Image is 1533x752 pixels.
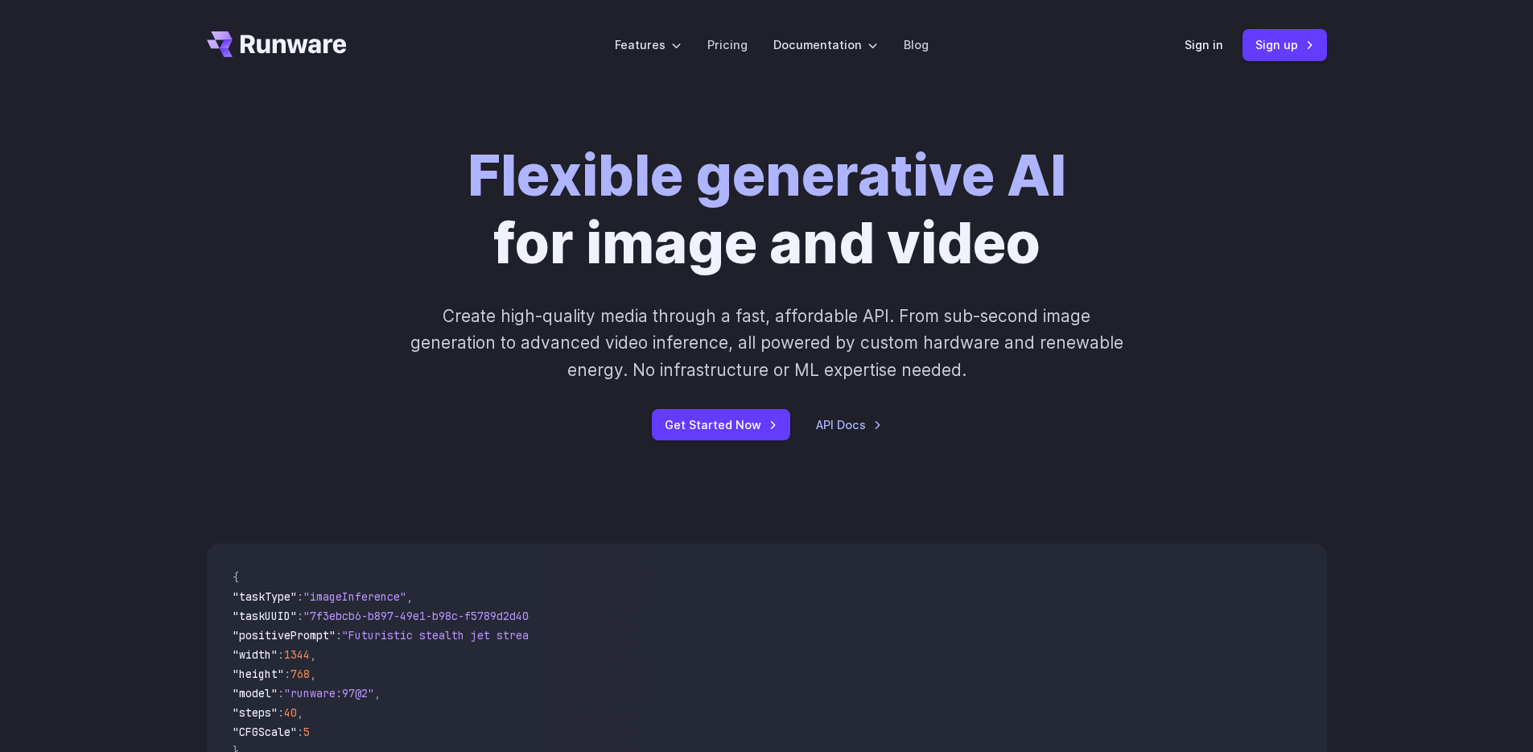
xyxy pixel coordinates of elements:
[278,647,284,662] span: :
[1242,29,1327,60] a: Sign up
[233,686,278,700] span: "model"
[297,725,303,739] span: :
[303,609,548,623] span: "7f3ebcb6-b897-49e1-b98c-f5789d2d40d7"
[904,35,929,54] a: Blog
[233,570,239,585] span: {
[468,142,1066,277] h1: for image and video
[284,705,297,720] span: 40
[303,725,310,739] span: 5
[297,589,303,604] span: :
[707,35,748,54] a: Pricing
[233,705,278,720] span: "steps"
[1185,35,1223,54] a: Sign in
[284,686,374,700] span: "runware:97@2"
[233,589,297,604] span: "taskType"
[233,667,284,681] span: "height"
[652,409,790,440] a: Get Started Now
[310,647,316,662] span: ,
[615,35,682,54] label: Features
[468,141,1066,209] strong: Flexible generative AI
[278,705,284,720] span: :
[291,667,310,681] span: 768
[816,415,882,434] a: API Docs
[233,725,297,739] span: "CFGScale"
[342,628,928,643] span: "Futuristic stealth jet streaking through a neon-lit cityscape with glowing purple exhaust"
[297,705,303,720] span: ,
[284,667,291,681] span: :
[233,647,278,662] span: "width"
[233,609,297,623] span: "taskUUID"
[406,589,413,604] span: ,
[374,686,381,700] span: ,
[297,609,303,623] span: :
[773,35,878,54] label: Documentation
[278,686,284,700] span: :
[207,31,347,57] a: Go to /
[233,628,336,643] span: "positivePrompt"
[408,303,1125,383] p: Create high-quality media through a fast, affordable API. From sub-second image generation to adv...
[310,667,316,681] span: ,
[303,589,406,604] span: "imageInference"
[284,647,310,662] span: 1344
[336,628,342,643] span: :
